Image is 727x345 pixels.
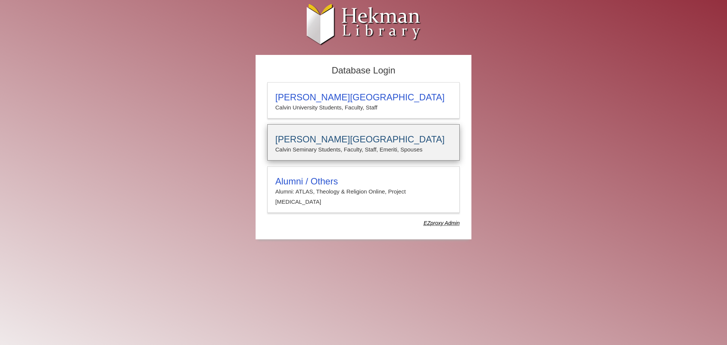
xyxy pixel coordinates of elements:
[267,82,460,119] a: [PERSON_NAME][GEOGRAPHIC_DATA]Calvin University Students, Faculty, Staff
[264,63,463,78] h2: Database Login
[275,103,452,112] p: Calvin University Students, Faculty, Staff
[275,134,452,145] h3: [PERSON_NAME][GEOGRAPHIC_DATA]
[275,176,452,207] summary: Alumni / OthersAlumni: ATLAS, Theology & Religion Online, Project [MEDICAL_DATA]
[275,176,452,187] h3: Alumni / Others
[275,187,452,207] p: Alumni: ATLAS, Theology & Religion Online, Project [MEDICAL_DATA]
[424,220,460,226] dfn: Use Alumni login
[275,92,452,103] h3: [PERSON_NAME][GEOGRAPHIC_DATA]
[267,124,460,161] a: [PERSON_NAME][GEOGRAPHIC_DATA]Calvin Seminary Students, Faculty, Staff, Emeriti, Spouses
[275,145,452,155] p: Calvin Seminary Students, Faculty, Staff, Emeriti, Spouses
